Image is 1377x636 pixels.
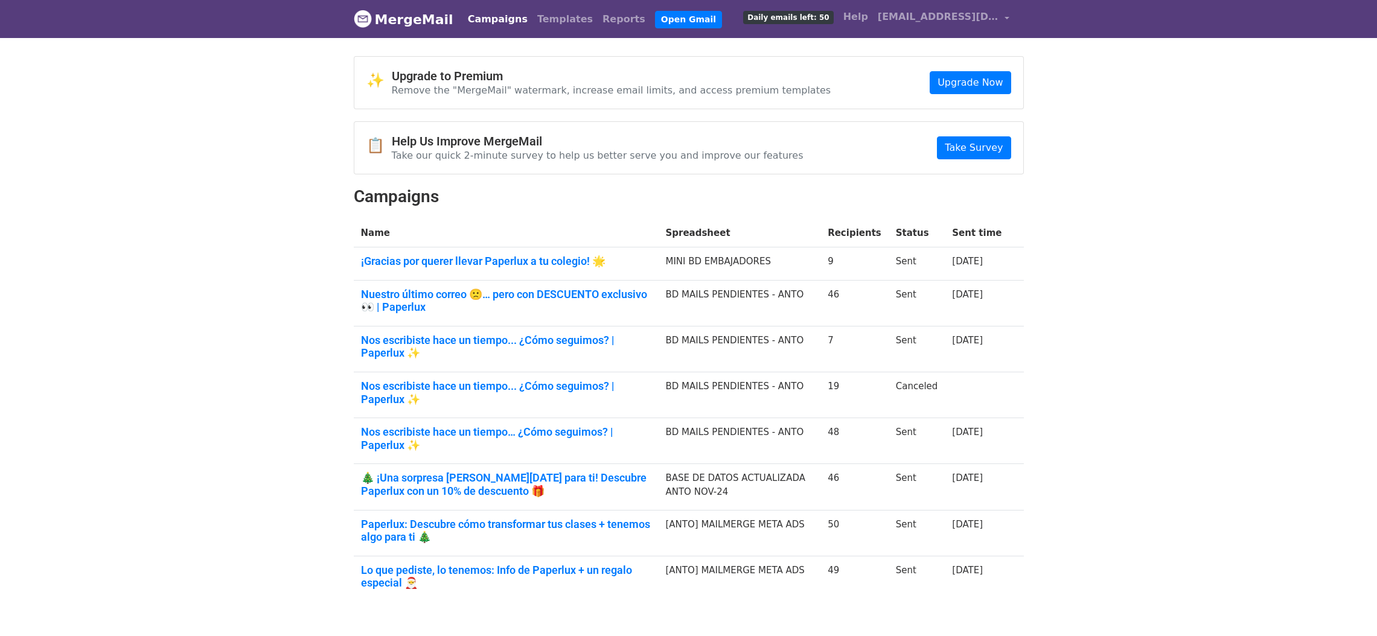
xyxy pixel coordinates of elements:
[361,564,651,590] a: Lo que pediste, lo tenemos: Info de Paperlux + un regalo especial 🎅
[354,186,1024,207] h2: Campaigns
[878,10,998,24] span: [EMAIL_ADDRESS][DOMAIN_NAME]
[952,256,983,267] a: [DATE]
[820,510,889,556] td: 50
[658,219,820,247] th: Spreadsheet
[658,280,820,326] td: BD MAILS PENDIENTES - ANTO
[1317,578,1377,636] iframe: Chat Widget
[532,7,598,31] a: Templates
[820,556,889,602] td: 49
[361,288,651,314] a: Nuestro último correo 🙁… pero con DESCUENTO exclusivo 👀 | Paperlux
[658,247,820,281] td: MINI BD EMBAJADORES
[820,464,889,510] td: 46
[658,464,820,510] td: BASE DE DATOS ACTUALIZADA ANTO NOV-24
[738,5,838,29] a: Daily emails left: 50
[952,565,983,576] a: [DATE]
[361,334,651,360] a: Nos escribiste hace un tiempo... ¿Cómo seguimos? | Paperlux ✨
[839,5,873,29] a: Help
[743,11,833,24] span: Daily emails left: 50
[889,556,945,602] td: Sent
[354,219,659,247] th: Name
[361,380,651,405] a: Nos escribiste hace un tiempo... ¿Cómo seguimos? | Paperlux ✨
[658,510,820,556] td: [ANTO] MAILMERGE META ADS
[658,372,820,418] td: BD MAILS PENDIENTES - ANTO
[820,247,889,281] td: 9
[392,84,831,97] p: Remove the "MergeMail" watermark, increase email limits, and access premium templates
[1317,578,1377,636] div: Widget de chat
[361,255,651,268] a: ¡Gracias por querer llevar Paperlux a tu colegio! 🌟
[354,10,372,28] img: MergeMail logo
[361,518,651,544] a: Paperlux: Descubre cómo transformar tus clases + tenemos algo para ti 🎄
[889,510,945,556] td: Sent
[952,472,983,483] a: [DATE]
[392,134,804,148] h4: Help Us Improve MergeMail
[820,326,889,372] td: 7
[820,280,889,326] td: 46
[952,289,983,300] a: [DATE]
[889,372,945,418] td: Canceled
[463,7,532,31] a: Campaigns
[655,11,722,28] a: Open Gmail
[945,219,1009,247] th: Sent time
[889,219,945,247] th: Status
[354,7,453,32] a: MergeMail
[658,418,820,464] td: BD MAILS PENDIENTES - ANTO
[366,137,392,154] span: 📋
[366,72,392,89] span: ✨
[361,425,651,451] a: Nos escribiste hace un tiempo… ¿Cómo seguimos? | Paperlux ✨
[889,247,945,281] td: Sent
[930,71,1011,94] a: Upgrade Now
[392,149,804,162] p: Take our quick 2-minute survey to help us better serve you and improve our features
[889,326,945,372] td: Sent
[361,471,651,497] a: 🎄 ¡Una sorpresa [PERSON_NAME][DATE] para ti! Descubre Paperlux con un 10% de descuento 🎁
[889,418,945,464] td: Sent
[658,326,820,372] td: BD MAILS PENDIENTES - ANTO
[889,464,945,510] td: Sent
[820,418,889,464] td: 48
[937,136,1011,159] a: Take Survey
[598,7,650,31] a: Reports
[873,5,1014,33] a: [EMAIL_ADDRESS][DOMAIN_NAME]
[820,219,889,247] th: Recipients
[952,335,983,346] a: [DATE]
[952,427,983,437] a: [DATE]
[889,280,945,326] td: Sent
[392,69,831,83] h4: Upgrade to Premium
[820,372,889,418] td: 19
[658,556,820,602] td: [ANTO] MAILMERGE META ADS
[952,519,983,530] a: [DATE]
